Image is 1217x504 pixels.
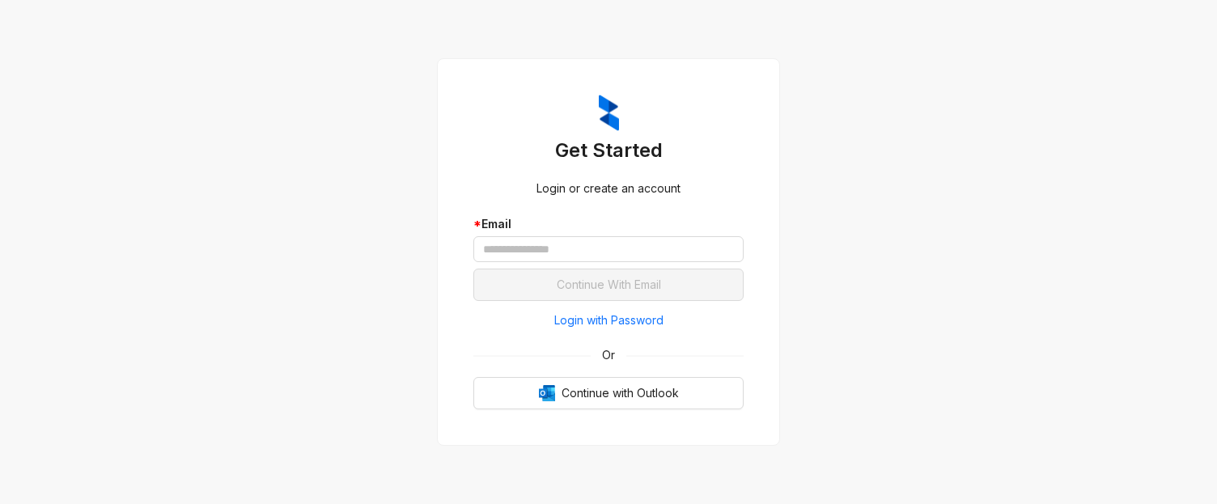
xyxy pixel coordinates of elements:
div: Email [473,215,744,233]
span: Login with Password [554,311,664,329]
div: Login or create an account [473,180,744,197]
span: Or [591,346,626,364]
span: Continue with Outlook [562,384,679,402]
img: ZumaIcon [599,95,619,132]
button: OutlookContinue with Outlook [473,377,744,409]
h3: Get Started [473,138,744,163]
button: Continue With Email [473,269,744,301]
img: Outlook [539,385,555,401]
button: Login with Password [473,307,744,333]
